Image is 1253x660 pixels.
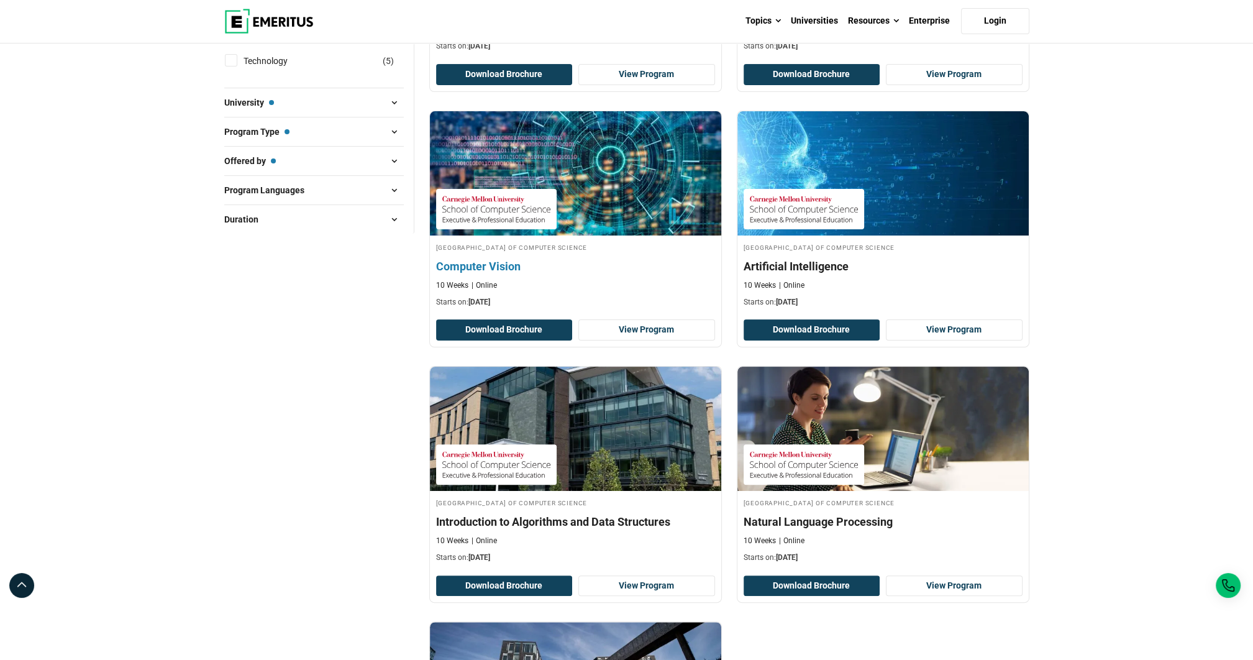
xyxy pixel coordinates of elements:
[744,41,1023,52] p: Starts on:
[744,497,1023,508] h4: [GEOGRAPHIC_DATA] of Computer Science
[744,64,880,85] button: Download Brochure
[436,280,468,291] p: 10 Weeks
[386,56,391,66] span: 5
[744,242,1023,252] h4: [GEOGRAPHIC_DATA] of Computer Science
[578,64,715,85] a: View Program
[383,54,394,68] span: ( )
[415,105,736,242] img: Computer Vision | Online Coding Course
[436,497,715,508] h4: [GEOGRAPHIC_DATA] of Computer Science
[744,514,1023,529] h4: Natural Language Processing
[436,552,715,563] p: Starts on:
[779,536,804,546] p: Online
[436,297,715,308] p: Starts on:
[436,64,573,85] button: Download Brochure
[224,183,314,197] span: Program Languages
[744,575,880,597] button: Download Brochure
[744,319,880,341] button: Download Brochure
[436,536,468,546] p: 10 Weeks
[776,298,798,306] span: [DATE]
[886,319,1023,341] a: View Program
[224,154,276,168] span: Offered by
[886,64,1023,85] a: View Program
[244,54,312,68] a: Technology
[224,93,404,112] button: University
[578,575,715,597] a: View Program
[472,536,497,546] p: Online
[750,195,858,223] img: Carnegie Mellon University School of Computer Science
[430,367,721,491] img: Introduction to Algorithms and Data Structures | Online Coding Course
[436,514,715,529] h4: Introduction to Algorithms and Data Structures
[430,111,721,314] a: Coding Course by Carnegie Mellon University School of Computer Science - February 26, 2026 Carneg...
[224,213,268,226] span: Duration
[737,367,1029,491] img: Natural Language Processing | Online Coding Course
[224,181,404,199] button: Program Languages
[776,42,798,50] span: [DATE]
[436,319,573,341] button: Download Brochure
[578,319,715,341] a: View Program
[436,575,573,597] button: Download Brochure
[779,280,804,291] p: Online
[224,125,289,139] span: Program Type
[436,259,715,274] h4: Computer Vision
[737,367,1029,569] a: Coding Course by Carnegie Mellon University School of Computer Science - March 26, 2026 Carnegie ...
[886,575,1023,597] a: View Program
[436,242,715,252] h4: [GEOGRAPHIC_DATA] of Computer Science
[436,41,715,52] p: Starts on:
[744,536,776,546] p: 10 Weeks
[442,195,550,223] img: Carnegie Mellon University School of Computer Science
[744,280,776,291] p: 10 Weeks
[750,451,858,479] img: Carnegie Mellon University School of Computer Science
[468,298,490,306] span: [DATE]
[468,553,490,562] span: [DATE]
[472,280,497,291] p: Online
[744,297,1023,308] p: Starts on:
[442,451,550,479] img: Carnegie Mellon University School of Computer Science
[744,259,1023,274] h4: Artificial Intelligence
[737,111,1029,314] a: AI and Machine Learning Course by Carnegie Mellon University School of Computer Science - March 1...
[224,210,404,229] button: Duration
[961,8,1029,34] a: Login
[224,96,274,109] span: University
[224,152,404,170] button: Offered by
[430,367,721,569] a: Coding Course by Carnegie Mellon University School of Computer Science - March 12, 2026 Carnegie ...
[224,122,404,141] button: Program Type
[776,553,798,562] span: [DATE]
[744,552,1023,563] p: Starts on:
[737,111,1029,236] img: Artificial Intelligence | Online AI and Machine Learning Course
[468,42,490,50] span: [DATE]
